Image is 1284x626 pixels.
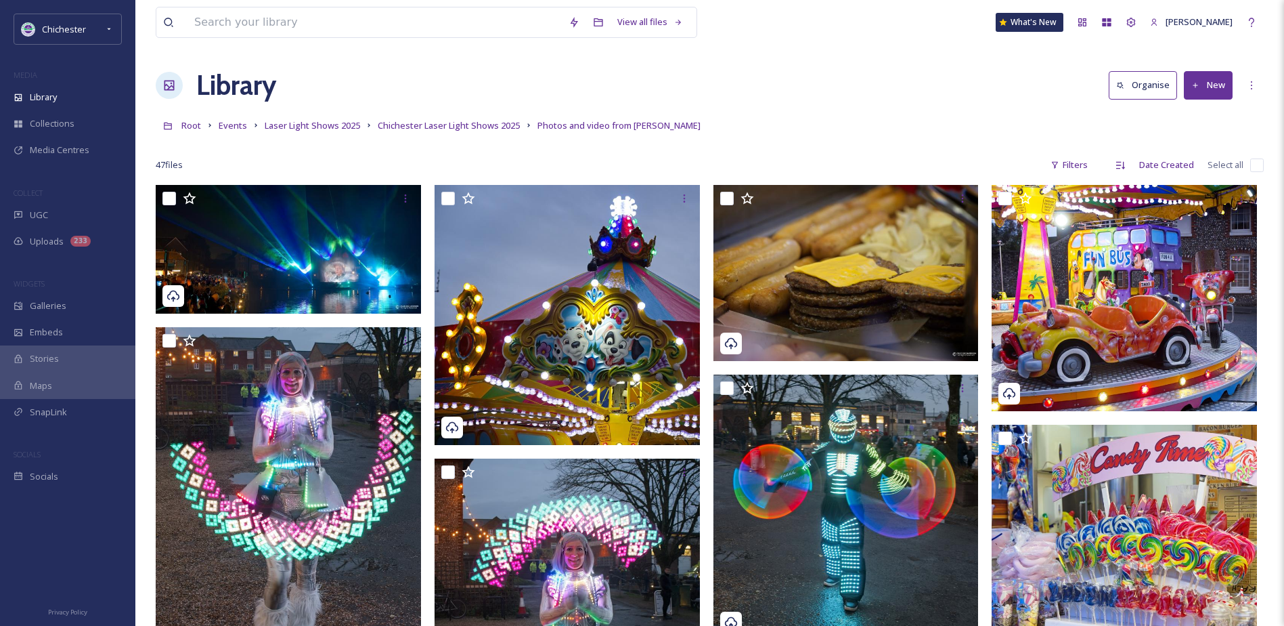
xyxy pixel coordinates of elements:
[48,608,87,617] span: Privacy Policy
[1143,9,1239,35] a: [PERSON_NAME]
[537,119,701,131] span: Photos and video from [PERSON_NAME]
[1132,152,1201,178] div: Date Created
[30,352,59,365] span: Stories
[378,117,520,133] a: Chichester Laser Light Shows 2025
[181,117,201,133] a: Root
[1109,71,1184,99] a: Organise
[713,185,979,361] img: _DR15374.jpg
[219,119,247,131] span: Events
[30,209,48,222] span: UGC
[30,299,66,312] span: Galleries
[1109,71,1177,99] button: Organise
[14,70,37,80] span: MEDIA
[14,188,43,198] span: COLLECT
[537,117,701,133] a: Photos and video from [PERSON_NAME]
[22,22,35,36] img: Logo_of_Chichester_District_Council.png
[196,65,276,106] a: Library
[265,117,360,133] a: Laser Light Shows 2025
[1166,16,1233,28] span: [PERSON_NAME]
[30,144,89,156] span: Media Centres
[219,117,247,133] a: Events
[30,326,63,339] span: Embeds
[992,185,1257,411] img: _DR15359.jpg
[48,603,87,619] a: Privacy Policy
[435,185,700,445] img: _DR15365.jpg
[14,278,45,289] span: WIDGETS
[30,235,64,248] span: Uploads
[70,236,91,247] div: 233
[265,119,360,131] span: Laser Light Shows 2025
[1184,71,1233,99] button: New
[30,379,52,392] span: Maps
[181,119,201,131] span: Root
[611,9,690,35] a: View all files
[1208,159,1243,171] span: Select all
[156,185,421,314] img: _DR18210.jpg
[30,406,67,419] span: SnapLink
[30,470,58,483] span: Socials
[30,91,57,104] span: Library
[996,13,1063,32] a: What's New
[14,449,41,459] span: SOCIALS
[156,159,183,171] span: 47 file s
[378,119,520,131] span: Chichester Laser Light Shows 2025
[42,23,86,35] span: Chichester
[1044,152,1094,178] div: Filters
[187,7,562,37] input: Search your library
[30,117,74,130] span: Collections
